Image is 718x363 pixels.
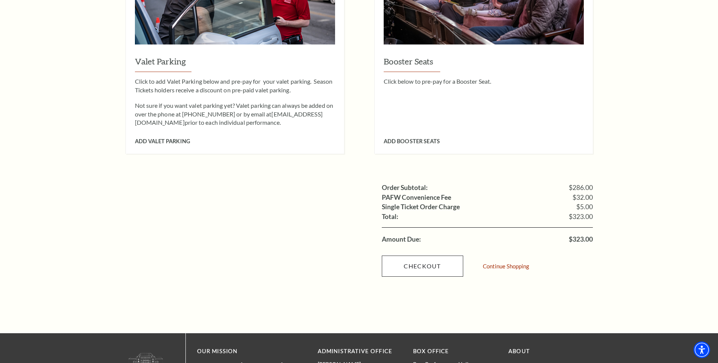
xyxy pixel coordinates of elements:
p: Click below to pre-pay for a Booster Seat. [384,77,584,86]
label: Amount Due: [382,236,421,243]
span: $286.00 [569,184,593,191]
a: About [508,348,530,354]
p: Click to add Valet Parking below and pre-pay for your valet parking. Season Tickets holders recei... [135,77,335,94]
p: BOX OFFICE [413,347,497,356]
p: Administrative Office [318,347,402,356]
label: Total: [382,213,398,220]
label: Single Ticket Order Charge [382,204,460,210]
span: $323.00 [569,236,593,243]
a: Checkout [382,256,463,277]
span: $32.00 [573,194,593,201]
h3: Booster Seats [384,56,584,72]
p: OUR MISSION [197,347,291,356]
label: PAFW Convenience Fee [382,194,451,201]
h3: Valet Parking [135,56,335,72]
label: Order Subtotal: [382,184,428,191]
span: $5.00 [576,204,593,210]
div: Accessibility Menu [694,342,710,358]
span: Add Valet Parking [135,138,190,144]
span: Add Booster Seats [384,138,440,144]
span: $323.00 [569,213,593,220]
a: Continue Shopping [483,263,529,269]
p: Not sure if you want valet parking yet? Valet parking can always be added on over the phone at [P... [135,101,335,127]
